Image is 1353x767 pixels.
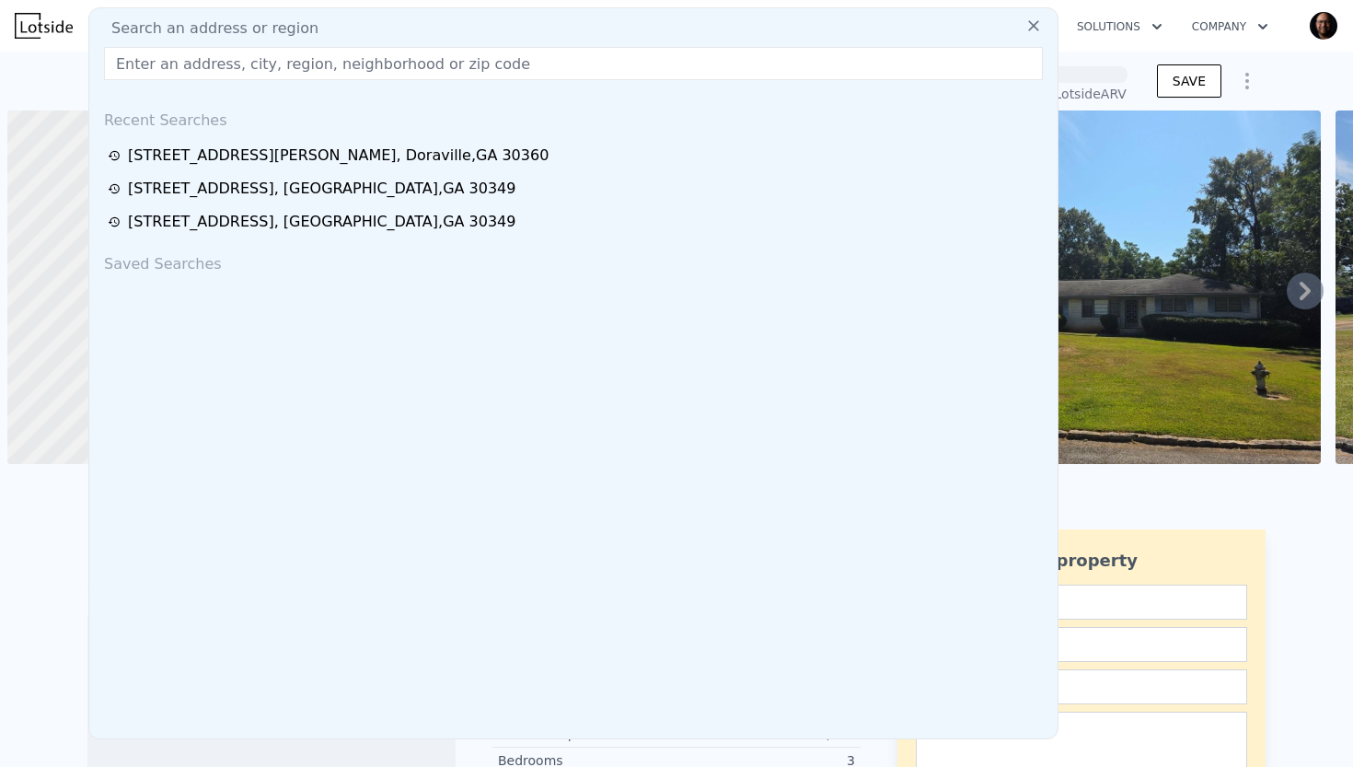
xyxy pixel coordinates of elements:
[1157,64,1221,98] button: SAVE
[15,13,73,39] img: Lotside
[1062,10,1177,43] button: Solutions
[916,585,1247,620] input: Name
[916,627,1247,662] input: Email
[104,47,1043,80] input: Enter an address, city, region, neighborhood or zip code
[97,17,318,40] span: Search an address or region
[87,66,529,92] div: [STREET_ADDRESS] , [GEOGRAPHIC_DATA] , GA 30316
[97,238,1050,283] div: Saved Searches
[1229,63,1266,99] button: Show Options
[1309,11,1338,41] img: avatar
[916,548,1247,574] div: Ask about this property
[128,145,549,167] div: [STREET_ADDRESS][PERSON_NAME] , Doraville , GA 30360
[128,211,515,233] div: [STREET_ADDRESS] , [GEOGRAPHIC_DATA] , GA 30349
[128,178,515,200] div: [STREET_ADDRESS] , [GEOGRAPHIC_DATA] , GA 30349
[850,110,1321,464] img: Sale: 167711097 Parcel: 15279284
[1177,10,1283,43] button: Company
[97,95,1050,139] div: Recent Searches
[87,537,456,555] div: LISTING & SALE HISTORY
[108,178,1045,200] a: [STREET_ADDRESS], [GEOGRAPHIC_DATA],GA 30349
[916,669,1247,704] input: Phone
[1054,85,1127,103] div: Lotside ARV
[108,211,1045,233] a: [STREET_ADDRESS], [GEOGRAPHIC_DATA],GA 30349
[108,145,1045,167] a: [STREET_ADDRESS][PERSON_NAME], Doraville,GA 30360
